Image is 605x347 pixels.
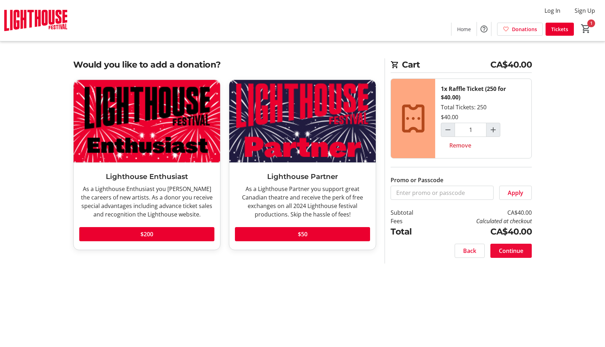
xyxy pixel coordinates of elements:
h3: Lighthouse Partner [235,171,370,182]
button: $200 [79,227,214,241]
label: Promo or Passcode [391,176,443,184]
button: Cart [580,22,592,35]
a: Donations [497,23,543,36]
button: Continue [490,244,532,258]
td: Subtotal [391,208,432,217]
span: Sign Up [575,6,595,15]
div: 1x Raffle Ticket (250 for $40.00) [441,85,526,102]
div: As a Lighthouse Enthusiast you [PERSON_NAME] the careers of new artists. As a donor you receive s... [79,185,214,219]
span: Continue [499,247,523,255]
h3: Lighthouse Enthusiast [79,171,214,182]
span: Log In [544,6,560,15]
button: Sign Up [569,5,601,16]
input: Raffle Ticket (250 for $40.00) Quantity [455,123,486,137]
span: $50 [298,230,307,238]
img: Lighthouse Festival's Logo [4,3,67,38]
input: Enter promo or passcode [391,186,494,200]
button: Back [455,244,485,258]
button: Help [477,22,491,36]
h2: Would you like to add a donation? [73,58,376,71]
span: Back [463,247,476,255]
div: $40.00 [441,113,458,121]
button: Decrement by one [441,123,455,137]
button: Apply [499,186,532,200]
img: Lighthouse Enthusiast [74,80,220,162]
td: Total [391,225,432,238]
span: Tickets [551,25,568,33]
td: CA$40.00 [432,225,532,238]
td: Fees [391,217,432,225]
span: Remove [449,141,471,150]
a: Home [451,23,477,36]
span: Donations [512,25,537,33]
span: CA$40.00 [490,58,532,71]
td: CA$40.00 [432,208,532,217]
button: Log In [539,5,566,16]
h2: Cart [391,58,532,73]
button: $50 [235,227,370,241]
div: Total Tickets: 250 [435,79,531,158]
span: Home [457,25,471,33]
img: Lighthouse Partner [229,80,376,162]
td: Calculated at checkout [432,217,532,225]
div: As a Lighthouse Partner you support great Canadian theatre and receive the perk of free exchanges... [235,185,370,219]
button: Remove [441,138,480,152]
span: Apply [508,189,523,197]
a: Tickets [546,23,574,36]
span: $200 [140,230,153,238]
button: Increment by one [486,123,500,137]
